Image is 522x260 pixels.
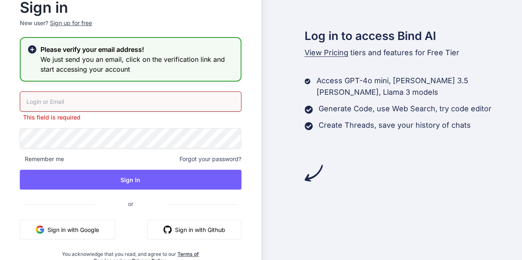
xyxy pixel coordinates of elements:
[180,155,241,163] span: Forgot your password?
[20,155,64,163] span: Remember me
[95,194,166,214] span: or
[20,1,241,14] h2: Sign in
[20,113,241,122] p: This field is required
[20,220,115,239] button: Sign in with Google
[20,91,241,112] input: Login or Email
[305,48,348,57] span: View Pricing
[40,54,234,74] h3: We just send you an email, click on the verification link and start accessing your account
[147,220,241,239] button: Sign in with Github
[40,45,234,54] h2: Please verify your email address!
[20,170,241,190] button: Sign In
[319,103,491,115] p: Generate Code, use Web Search, try code editor
[305,164,323,182] img: arrow
[36,225,44,234] img: google
[163,225,172,234] img: github
[316,75,522,98] p: Access GPT-4o mini, [PERSON_NAME] 3.5 [PERSON_NAME], Llama 3 models
[319,119,471,131] p: Create Threads, save your history of chats
[20,19,241,37] p: New user?
[50,19,92,27] div: Sign up for free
